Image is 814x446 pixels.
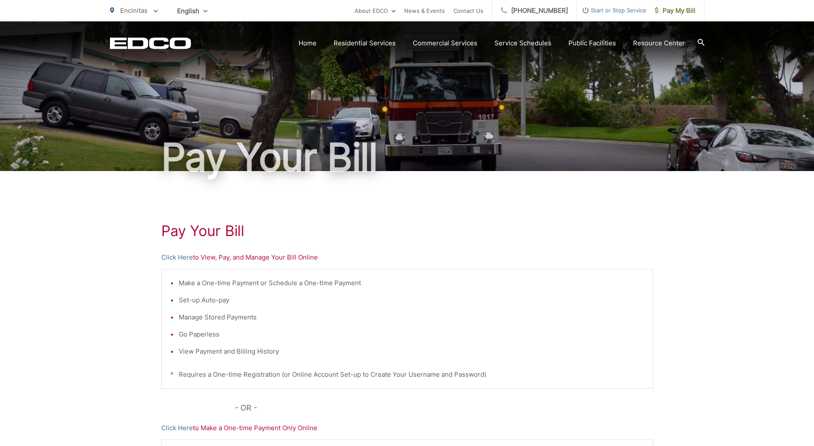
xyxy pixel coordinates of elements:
p: * Requires a One-time Registration (or Online Account Set-up to Create Your Username and Password) [170,369,644,380]
li: View Payment and Billing History [179,346,644,357]
a: EDCD logo. Return to the homepage. [110,37,191,49]
li: Make a One-time Payment or Schedule a One-time Payment [179,278,644,288]
p: - OR - [235,402,653,414]
a: News & Events [404,6,445,16]
li: Manage Stored Payments [179,312,644,322]
a: Resource Center [633,38,685,48]
p: to Make a One-time Payment Only Online [161,423,653,433]
a: Residential Services [334,38,396,48]
p: to View, Pay, and Manage Your Bill Online [161,252,653,263]
span: Pay My Bill [655,6,696,16]
a: Home [299,38,317,48]
span: English [171,3,214,18]
a: Click Here [161,423,193,433]
h1: Pay Your Bill [110,136,704,179]
li: Set-up Auto-pay [179,295,644,305]
a: About EDCO [355,6,396,16]
li: Go Paperless [179,329,644,340]
a: Click Here [161,252,193,263]
a: Contact Us [453,6,483,16]
span: Encinitas [120,6,148,15]
a: Service Schedules [494,38,551,48]
h1: Pay Your Bill [161,222,653,239]
a: Commercial Services [413,38,477,48]
a: Public Facilities [568,38,616,48]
